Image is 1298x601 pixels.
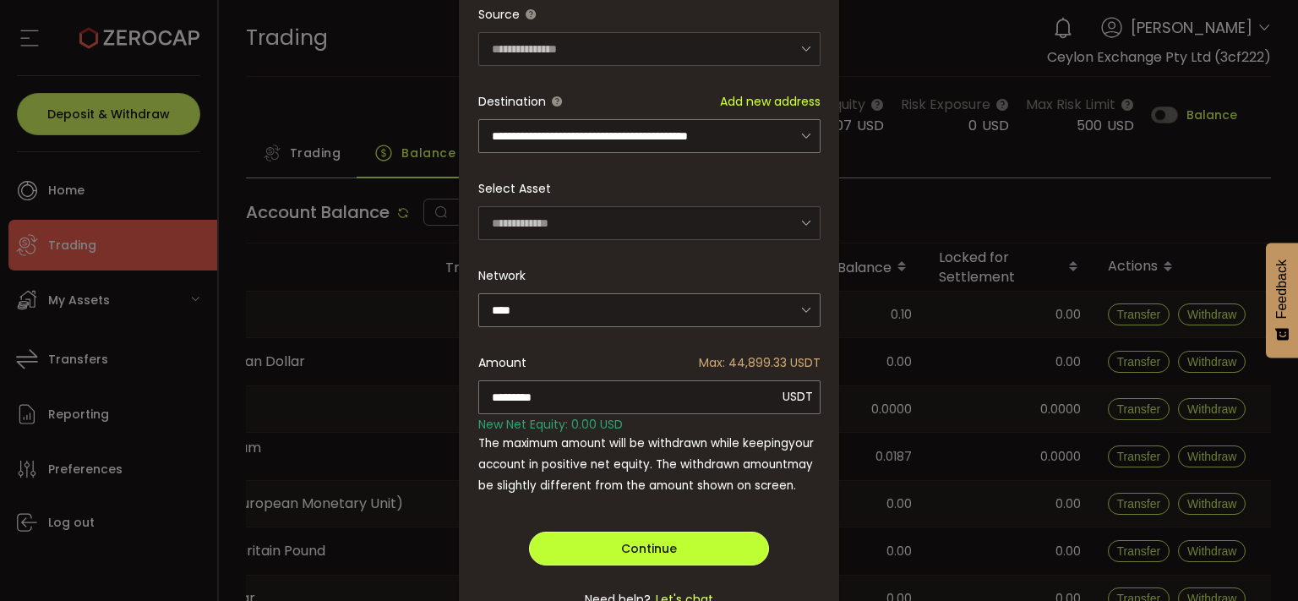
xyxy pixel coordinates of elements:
[478,180,551,197] label: Select Asset
[621,540,677,557] span: Continue
[478,435,814,473] span: your account in positive net equity. The withdrawn amount
[478,346,526,380] span: Amount
[1266,243,1298,358] button: Feedback - Show survey
[1213,520,1298,601] iframe: Chat Widget
[699,346,821,380] span: Max: 44,899.33 USDT
[783,388,813,405] span: USDT
[478,267,526,284] label: Network
[478,435,788,451] span: The maximum amount will be withdrawn while keeping
[1274,260,1290,319] span: Feedback
[529,532,769,565] button: Continue
[478,456,813,494] span: may be slightly different from the amount shown on screen.
[478,416,623,433] span: New Net Equity: 0.00 USD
